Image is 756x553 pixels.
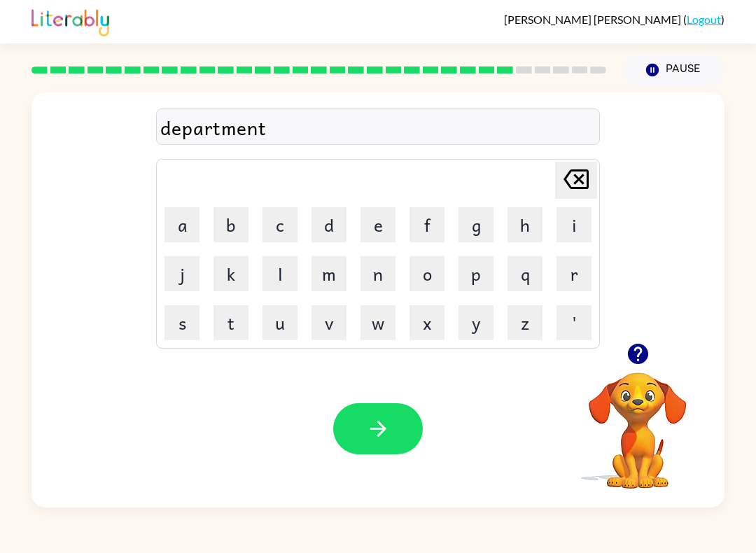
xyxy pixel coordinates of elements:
[164,305,199,340] button: s
[458,207,493,242] button: g
[262,305,297,340] button: u
[409,207,444,242] button: f
[409,305,444,340] button: x
[311,256,346,291] button: m
[507,305,542,340] button: z
[213,256,248,291] button: k
[504,13,683,26] span: [PERSON_NAME] [PERSON_NAME]
[687,13,721,26] a: Logout
[568,351,708,491] video: Your browser must support playing .mp4 files to use Literably. Please try using another browser.
[213,207,248,242] button: b
[458,256,493,291] button: p
[556,207,591,242] button: i
[360,207,395,242] button: e
[311,305,346,340] button: v
[164,207,199,242] button: a
[507,207,542,242] button: h
[507,256,542,291] button: q
[360,256,395,291] button: n
[213,305,248,340] button: t
[262,207,297,242] button: c
[409,256,444,291] button: o
[623,54,724,86] button: Pause
[458,305,493,340] button: y
[164,256,199,291] button: j
[160,113,596,142] div: department
[360,305,395,340] button: w
[556,256,591,291] button: r
[262,256,297,291] button: l
[504,13,724,26] div: ( )
[311,207,346,242] button: d
[31,6,109,36] img: Literably
[556,305,591,340] button: '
